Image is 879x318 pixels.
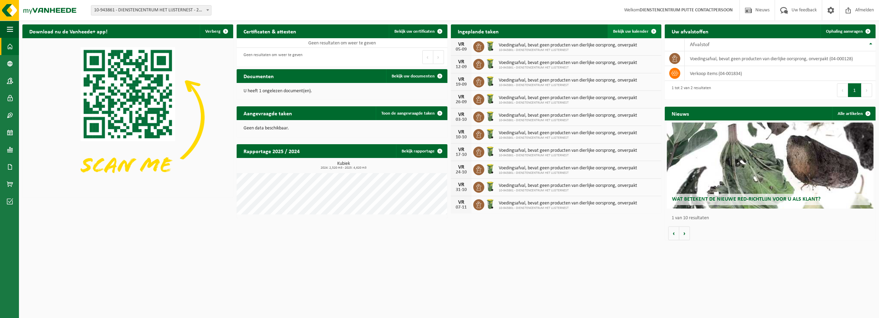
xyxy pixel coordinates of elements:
span: 10-943861 - DIENSTENCENTRUM HET LIJSTERNEST [499,83,637,87]
td: voedingsafval, bevat geen producten van dierlijke oorsprong, onverpakt (04-000128) [685,51,876,66]
h2: Documenten [237,69,281,83]
div: VR [454,165,468,170]
span: 10-943861 - DIENSTENCENTRUM HET LIJSTERNEST [499,136,637,140]
div: 19-09 [454,82,468,87]
div: VR [454,42,468,47]
span: 10-943861 - DIENSTENCENTRUM HET LIJSTERNEST [499,101,637,105]
button: Previous [422,50,433,64]
div: 24-10 [454,170,468,175]
img: WB-0140-HPE-GN-50 [484,93,496,105]
span: 10-943861 - DIENSTENCENTRUM HET LIJSTERNEST - 2580 PUTTE, HET LIJSTERNEST 26 [91,5,211,15]
img: WB-0140-HPE-GN-50 [484,75,496,87]
img: WB-0140-HPE-GN-50 [484,110,496,122]
div: VR [454,112,468,117]
a: Bekijk uw certificaten [389,24,447,38]
div: VR [454,182,468,188]
a: Toon de aangevraagde taken [376,106,447,120]
span: 10-943861 - DIENSTENCENTRUM HET LIJSTERNEST [499,189,637,193]
span: Voedingsafval, bevat geen producten van dierlijke oorsprong, onverpakt [499,95,637,101]
h2: Aangevraagde taken [237,106,299,120]
span: 10-943861 - DIENSTENCENTRUM HET LIJSTERNEST [499,66,637,70]
span: Voedingsafval, bevat geen producten van dierlijke oorsprong, onverpakt [499,183,637,189]
a: Bekijk rapportage [396,144,447,158]
span: Voedingsafval, bevat geen producten van dierlijke oorsprong, onverpakt [499,43,637,48]
img: WB-0140-HPE-GN-50 [484,146,496,157]
div: VR [454,129,468,135]
button: Next [861,83,872,97]
span: Ophaling aanvragen [826,29,863,34]
a: Wat betekent de nieuwe RED-richtlijn voor u als klant? [667,123,873,209]
p: Geen data beschikbaar. [244,126,441,131]
td: verkoop items (04-001834) [685,66,876,81]
span: Verberg [205,29,220,34]
img: WB-0140-HPE-GN-50 [484,198,496,210]
img: Download de VHEPlus App [22,38,233,196]
a: Bekijk uw documenten [386,69,447,83]
img: WB-0140-HPE-GN-50 [484,163,496,175]
div: 05-09 [454,47,468,52]
button: Next [433,50,444,64]
strong: DIENSTENCENTRUM PUTTE CONTACTPERSOON [640,8,733,13]
h2: Download nu de Vanheede+ app! [22,24,114,38]
span: Voedingsafval, bevat geen producten van dierlijke oorsprong, onverpakt [499,201,637,206]
div: VR [454,94,468,100]
div: 1 tot 2 van 2 resultaten [668,83,711,98]
img: WB-0140-HPE-GN-50 [484,181,496,192]
span: 10-943861 - DIENSTENCENTRUM HET LIJSTERNEST [499,48,637,52]
span: Bekijk uw documenten [392,74,435,78]
div: 03-10 [454,117,468,122]
span: 10-943861 - DIENSTENCENTRUM HET LIJSTERNEST [499,153,637,158]
button: 1 [848,83,861,97]
span: 10-943861 - DIENSTENCENTRUM HET LIJSTERNEST [499,206,637,210]
h2: Uw afvalstoffen [665,24,715,38]
span: 10-943861 - DIENSTENCENTRUM HET LIJSTERNEST [499,171,637,175]
span: Voedingsafval, bevat geen producten van dierlijke oorsprong, onverpakt [499,60,637,66]
img: WB-0140-HPE-GN-50 [484,58,496,70]
a: Alle artikelen [832,107,875,120]
button: Vorige [668,226,679,240]
div: 17-10 [454,152,468,157]
span: Voedingsafval, bevat geen producten van dierlijke oorsprong, onverpakt [499,113,637,118]
span: Voedingsafval, bevat geen producten van dierlijke oorsprong, onverpakt [499,130,637,136]
div: Geen resultaten om weer te geven [240,50,302,65]
div: 26-09 [454,100,468,105]
h2: Certificaten & attesten [237,24,303,38]
span: 10-943861 - DIENSTENCENTRUM HET LIJSTERNEST - 2580 PUTTE, HET LIJSTERNEST 26 [91,6,211,15]
div: VR [454,147,468,152]
span: Voedingsafval, bevat geen producten van dierlijke oorsprong, onverpakt [499,78,637,83]
a: Bekijk uw kalender [608,24,661,38]
div: 10-10 [454,135,468,140]
button: Volgende [679,226,690,240]
h2: Ingeplande taken [451,24,506,38]
span: 10-943861 - DIENSTENCENTRUM HET LIJSTERNEST [499,118,637,123]
h2: Nieuws [665,107,696,120]
span: Afvalstof [690,42,710,47]
img: WB-0140-HPE-GN-50 [484,128,496,140]
span: Toon de aangevraagde taken [381,111,435,116]
a: Ophaling aanvragen [820,24,875,38]
button: Verberg [200,24,232,38]
div: VR [454,59,468,65]
h2: Rapportage 2025 / 2024 [237,144,307,158]
p: U heeft 1 ongelezen document(en). [244,89,441,94]
span: 2024: 2,520 m3 - 2025: 4,620 m3 [240,166,447,170]
img: WB-0140-HPE-GN-50 [484,40,496,52]
button: Previous [837,83,848,97]
span: Bekijk uw certificaten [394,29,435,34]
span: Voedingsafval, bevat geen producten van dierlijke oorsprong, onverpakt [499,148,637,153]
span: Bekijk uw kalender [613,29,649,34]
p: 1 van 10 resultaten [672,216,872,221]
h3: Kubiek [240,161,447,170]
div: VR [454,200,468,205]
td: Geen resultaten om weer te geven [237,38,447,48]
span: Wat betekent de nieuwe RED-richtlijn voor u als klant? [672,197,820,202]
div: VR [454,77,468,82]
div: 07-11 [454,205,468,210]
div: 31-10 [454,188,468,192]
div: 12-09 [454,65,468,70]
span: Voedingsafval, bevat geen producten van dierlijke oorsprong, onverpakt [499,166,637,171]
